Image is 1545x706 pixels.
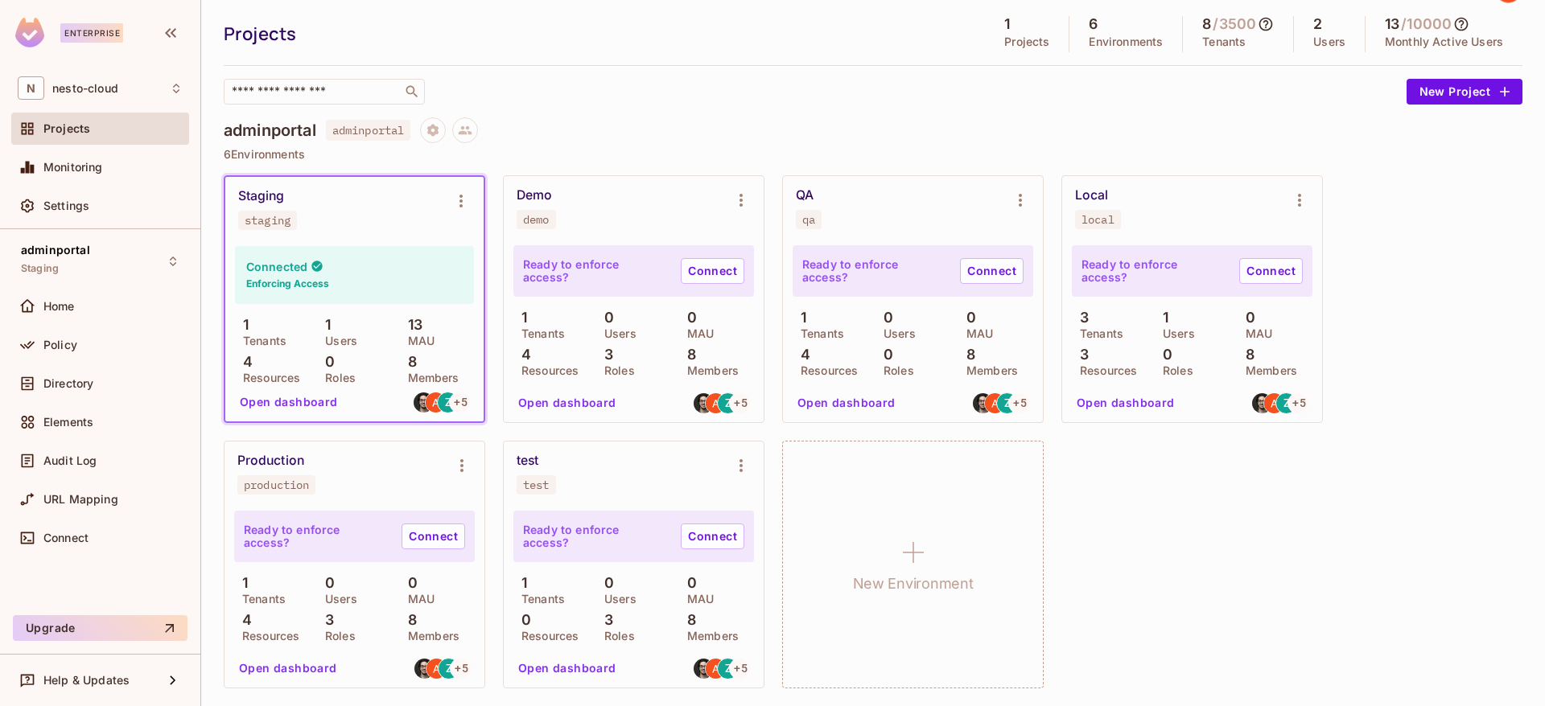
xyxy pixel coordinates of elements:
span: + 5 [455,663,468,674]
p: Users [317,335,357,347]
span: Z [446,663,452,674]
span: + 5 [454,396,467,408]
div: production [244,478,309,491]
span: Workspace: nesto-cloud [52,82,118,95]
span: URL Mapping [43,493,118,506]
span: + 5 [1013,397,1026,408]
span: Directory [43,377,93,390]
p: 1 [513,575,527,591]
span: N [18,76,44,100]
button: Environment settings [1004,184,1036,216]
div: local [1081,213,1114,226]
span: adminportal [326,120,411,141]
p: Resources [235,371,300,384]
p: 1 [234,575,248,591]
button: Environment settings [725,449,757,482]
p: Roles [317,630,356,642]
p: 3 [596,347,613,363]
span: Project settings [420,125,446,141]
p: 4 [793,347,810,363]
p: 0 [596,575,614,591]
h5: / 3500 [1213,16,1256,32]
p: Roles [1155,364,1193,377]
span: Staging [21,262,59,275]
p: Tenants [513,593,565,605]
p: 8 [1238,347,1255,363]
p: MAU [400,335,435,347]
p: 0 [317,575,335,591]
span: Policy [43,339,77,351]
span: Z [445,396,451,408]
button: Open dashboard [1070,390,1181,416]
h1: New Environment [853,572,974,596]
img: adel.ati@nesto.ca [426,392,446,413]
p: MAU [958,327,993,340]
a: Connect [1239,258,1303,284]
p: 3 [596,612,613,628]
img: francis.pion@nesto.ca [973,393,993,413]
div: Projects [224,22,977,46]
span: Monitoring [43,161,103,174]
h5: 1 [1004,16,1010,32]
p: Members [1238,364,1297,377]
span: Z [725,663,731,674]
p: 1 [317,317,331,333]
span: Help & Updates [43,674,130,687]
p: Members [400,630,459,642]
p: MAU [400,593,435,605]
h5: 8 [1202,16,1211,32]
img: adel.ati@nesto.ca [1264,393,1284,413]
p: Tenants [1072,327,1123,340]
button: Environment settings [446,449,478,482]
p: Members [679,364,739,377]
p: Roles [875,364,914,377]
p: 1 [513,310,527,326]
p: Resources [513,630,579,642]
span: Z [1283,397,1290,408]
p: Tenants [793,327,844,340]
p: Users [1155,327,1195,340]
p: Ready to enforce access? [523,523,668,549]
img: SReyMgAAAABJRU5ErkJggg== [15,18,44,47]
p: 0 [1238,310,1255,326]
button: Open dashboard [791,390,902,416]
p: MAU [679,327,714,340]
p: Users [1313,35,1345,48]
button: Open dashboard [233,389,344,415]
a: Connect [402,523,465,549]
button: Open dashboard [233,655,344,681]
span: Settings [43,199,89,212]
p: Users [596,593,637,605]
p: 1 [1155,310,1168,326]
span: Home [43,300,75,313]
p: 0 [400,575,418,591]
span: Elements [43,416,93,429]
p: Users [596,327,637,340]
span: + 5 [1292,397,1305,408]
img: francis.pion@nesto.ca [414,392,434,413]
p: Monthly Active Users [1385,35,1503,48]
p: Environments [1089,35,1163,48]
p: Members [958,364,1018,377]
span: Z [725,397,731,408]
p: Resources [234,630,299,642]
div: Demo [517,187,552,203]
h5: 13 [1385,16,1399,32]
p: 8 [400,612,417,628]
h5: 2 [1313,16,1322,32]
div: QA [796,187,814,203]
span: Z [1004,397,1011,408]
p: 8 [679,347,696,363]
p: MAU [679,593,714,605]
button: New Project [1407,79,1522,105]
p: Resources [1072,364,1137,377]
a: Connect [681,523,744,549]
div: demo [523,213,550,226]
img: francis.pion@nesto.ca [414,659,435,679]
p: 0 [958,310,976,326]
img: adel.ati@nesto.ca [426,659,447,679]
p: Ready to enforce access? [523,258,668,284]
p: 1 [235,317,249,333]
p: 4 [513,347,531,363]
p: 13 [400,317,422,333]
